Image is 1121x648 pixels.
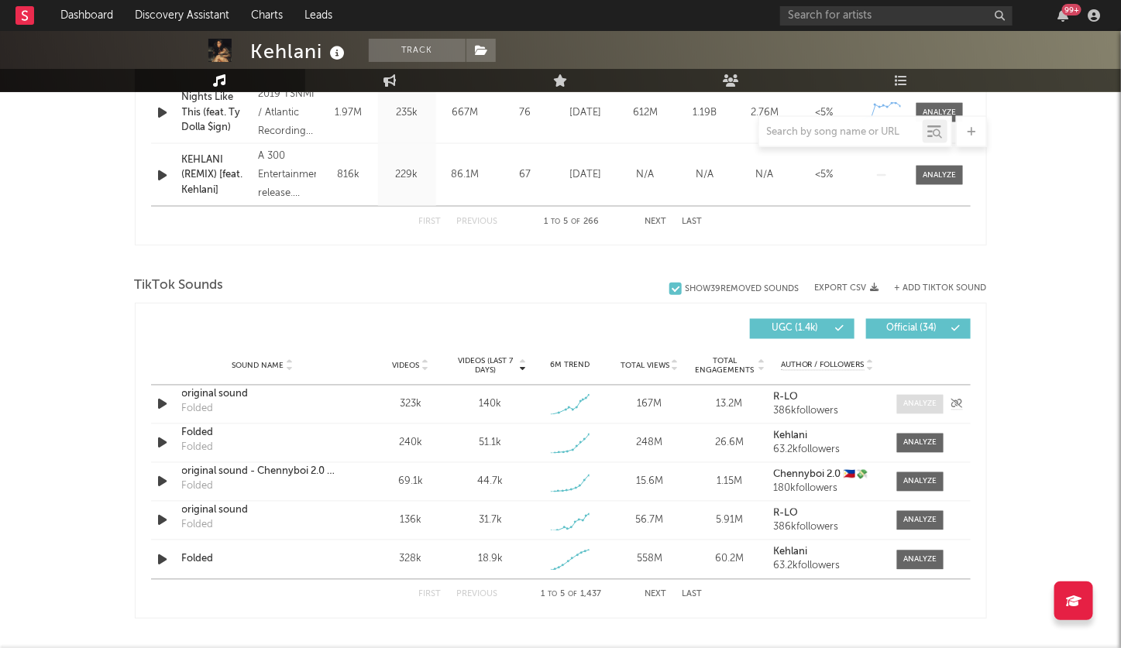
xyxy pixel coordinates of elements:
strong: R-LO [773,393,798,403]
div: N/A [620,167,672,183]
strong: Kehlani [773,431,807,441]
a: R-LO [773,393,881,403]
a: Nights Like This (feat. Ty Dolla $ign) [182,90,251,135]
button: First [419,591,442,599]
div: 15.6M [614,475,686,490]
div: KEHLANI (REMIX) [feat. Kehlani] [182,153,251,198]
div: 240k [375,436,447,451]
a: R-LO [773,509,881,519]
div: 1.97M [324,105,374,121]
span: Sound Name [232,362,284,371]
span: to [551,218,560,225]
span: of [569,591,578,598]
div: 86.1M [440,167,490,183]
div: 51.1k [479,436,501,451]
div: A 300 Entertainment release. Under exclusive license to 300 Entertainment LLC., © 2024 Indigo Kid... [258,147,315,203]
a: Folded [182,552,344,567]
div: Folded [182,441,214,456]
button: Export CSV [815,283,879,293]
div: 386k followers [773,406,881,417]
div: [DATE] [560,105,612,121]
a: original sound [182,503,344,519]
div: 816k [324,167,374,183]
button: Official(34) [866,319,971,339]
div: 5.91M [693,513,765,529]
div: 1 5 1,437 [529,586,614,605]
div: 1.19B [679,105,731,121]
a: original sound [182,387,344,403]
div: 386k followers [773,523,881,533]
div: 248M [614,436,686,451]
div: 136k [375,513,447,529]
button: + Add TikTok Sound [879,284,987,293]
button: 99+ [1057,9,1068,22]
span: TikTok Sounds [135,276,224,295]
div: 18.9k [478,552,503,567]
div: Folded [182,518,214,533]
button: First [419,218,442,226]
button: Last [683,218,703,226]
div: 229k [382,167,432,183]
div: 56.7M [614,513,686,529]
button: + Add TikTok Sound [895,284,987,293]
div: Folded [182,479,214,495]
div: 667M [440,105,490,121]
button: Track [369,39,466,62]
a: original sound - Chennyboi 2.0 🇵🇭💸 [182,465,344,480]
div: 67 [498,167,552,183]
div: 63.2k followers [773,445,881,456]
div: 612M [620,105,672,121]
div: [DATE] [560,167,612,183]
div: <5% [799,167,851,183]
button: UGC(1.4k) [750,319,855,339]
div: <5% [799,105,851,121]
strong: Kehlani [773,547,807,557]
span: Author / Followers [781,361,865,371]
a: Folded [182,426,344,441]
button: Previous [457,218,498,226]
input: Search for artists [780,6,1013,26]
div: N/A [739,167,791,183]
div: 235k [382,105,432,121]
div: 13.2M [693,397,765,413]
div: 140k [479,397,501,413]
div: 26.6M [693,436,765,451]
div: 76 [498,105,552,121]
div: 60.2M [693,552,765,567]
div: 323k [375,397,447,413]
div: 1.15M [693,475,765,490]
span: Videos [393,362,420,371]
a: Chennyboi 2.0 🇵🇭💸 [773,470,881,481]
div: 328k [375,552,447,567]
a: Kehlani [773,431,881,442]
div: 63.2k followers [773,561,881,572]
div: Folded [182,402,214,417]
span: Official ( 34 ) [876,324,947,334]
strong: R-LO [773,509,798,519]
div: 6M Trend [534,360,606,372]
button: Previous [457,591,498,599]
strong: Chennyboi 2.0 🇵🇭💸 [773,470,868,480]
span: of [571,218,580,225]
div: N/A [679,167,731,183]
div: 69.1k [375,475,447,490]
span: to [548,591,558,598]
div: 99 + [1062,4,1081,15]
span: UGC ( 1.4k ) [760,324,831,334]
div: 2.76M [739,105,791,121]
input: Search by song name or URL [759,126,923,139]
div: 44.7k [477,475,503,490]
div: Show 39 Removed Sounds [686,284,799,294]
span: Total Views [621,362,669,371]
button: Next [645,218,667,226]
div: 31.7k [479,513,502,529]
div: 2019 TSNMI / Atlantic Recording Corporation for the United States and WEA International for the w... [258,85,315,141]
div: 167M [614,397,686,413]
span: Total Engagements [693,357,756,375]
